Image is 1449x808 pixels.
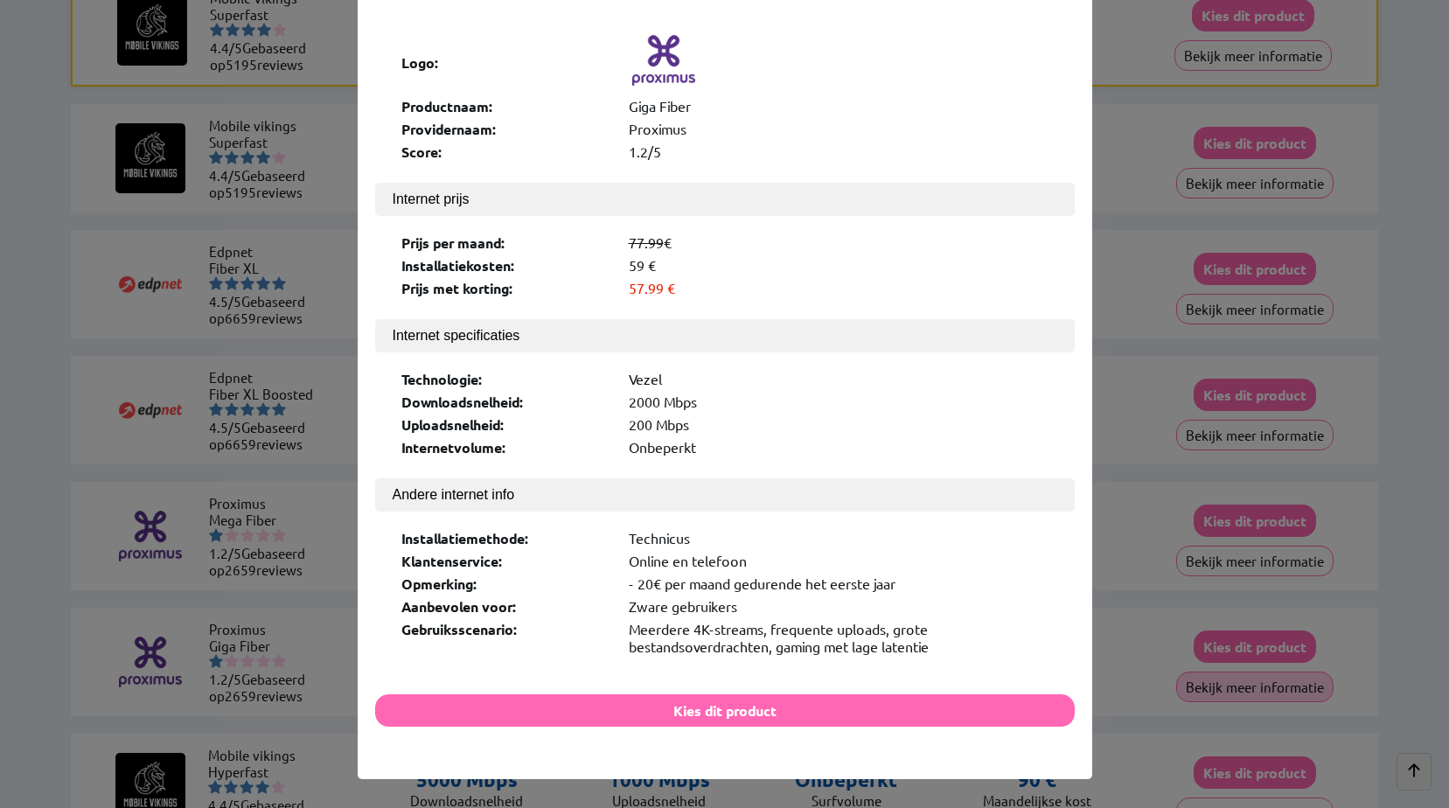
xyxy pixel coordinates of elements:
[629,256,1048,275] div: 59 €
[629,393,1048,411] div: 2000 Mbps
[629,143,1048,161] div: 1.2/5
[401,233,611,252] div: Prijs per maand:
[629,120,1048,138] div: Proximus
[629,233,664,251] s: 77.99
[629,597,1048,616] div: Zware gebruikers
[401,529,611,547] div: Installatiemethode:
[629,575,1048,593] div: - 20€ per maand gedurende het eerste jaar
[629,620,1048,655] div: Meerdere 4K-streams, frequente uploads, grote bestandsoverdrachten, gaming met lage latentie
[401,256,611,275] div: Installatiekosten:
[375,478,1075,512] button: Andere internet info
[401,438,611,456] div: Internetvolume:
[401,415,611,434] div: Uploadsnelheid:
[401,370,611,388] div: Technologie:
[629,552,1048,570] div: Online en telefoon
[629,370,1048,388] div: Vezel
[629,529,1048,547] div: Technicus
[401,552,611,570] div: Klantenservice:
[401,120,611,138] div: Providernaam:
[629,438,1048,456] div: Onbeperkt
[401,575,611,593] div: Opmerking:
[401,279,611,297] div: Prijs met korting:
[629,97,1048,115] div: Giga Fiber
[375,694,1075,727] button: Kies dit product
[629,233,1048,252] div: €
[375,701,1075,719] a: Kies dit product
[401,393,611,411] div: Downloadsnelheid:
[629,415,1048,434] div: 200 Mbps
[629,279,1048,296] div: 57.99 €
[401,597,611,616] div: Aanbevolen voor:
[401,97,611,115] div: Productnaam:
[375,319,1075,352] button: Internet specificaties
[629,25,699,95] img: Logo of Proximus
[375,183,1075,216] button: Internet prijs
[401,53,439,72] b: Logo:
[401,620,611,655] div: Gebruiksscenario:
[401,143,611,161] div: Score:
